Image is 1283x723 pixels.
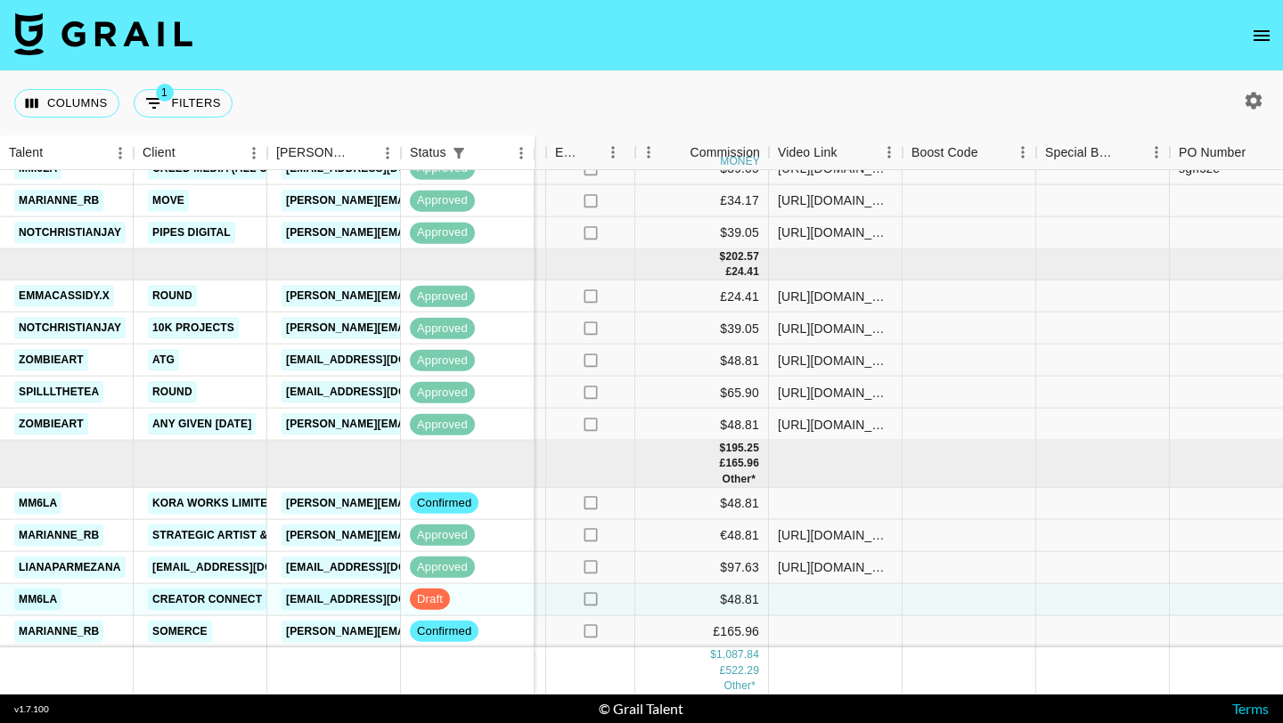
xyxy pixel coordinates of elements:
[148,349,179,371] a: ATG
[282,222,572,244] a: [PERSON_NAME][EMAIL_ADDRESS][DOMAIN_NAME]
[471,141,496,166] button: Sort
[725,264,731,280] div: £
[635,551,769,583] div: $97.63
[282,349,481,371] a: [EMAIL_ADDRESS][DOMAIN_NAME]
[778,287,893,305] div: https://www.tiktok.com/@emmacassidy.x/video/7543275549695757590?_t=ZN-8zEHrMPv11C&_r=1
[241,140,267,167] button: Menu
[720,441,726,456] div: $
[725,456,759,471] div: 165.96
[410,224,475,241] span: approved
[720,456,726,471] div: £
[282,285,572,307] a: [PERSON_NAME][EMAIL_ADDRESS][DOMAIN_NAME]
[778,319,893,337] div: https://www.tiktok.com/@notchristianjay/video/7538252074400746766
[635,280,769,313] div: £24.41
[410,559,475,576] span: approved
[778,526,893,544] div: https://www.tiktok.com/@marianne_rb/video/7546686074479807766?lang=en
[14,703,49,715] div: v 1.7.100
[148,588,266,610] a: Creator Connect
[14,317,126,339] a: notchristianjay
[276,135,349,170] div: [PERSON_NAME]
[14,491,61,514] a: mm6la
[1009,139,1036,166] button: Menu
[9,135,43,170] div: Talent
[410,416,475,433] span: approved
[410,288,475,305] span: approved
[720,663,726,678] div: £
[508,140,535,167] button: Menu
[410,192,475,209] span: approved
[635,377,769,409] div: $65.90
[410,384,475,401] span: approved
[690,135,760,170] div: Commission
[778,135,838,170] div: Video Link
[267,135,401,170] div: Booker
[282,524,572,546] a: [PERSON_NAME][EMAIL_ADDRESS][DOMAIN_NAME]
[580,140,605,165] button: Sort
[148,285,197,307] a: Round
[1036,135,1170,170] div: Special Booking Type
[410,495,478,512] span: confirmed
[14,620,103,642] a: marianne_rb
[722,472,756,484] span: € 48.81
[282,317,664,339] a: [PERSON_NAME][EMAIL_ADDRESS][PERSON_NAME][DOMAIN_NAME]
[838,140,862,165] button: Sort
[778,415,893,433] div: https://www.tiktok.com/@zombieart/video/7538341077724482834?lang=en
[134,89,233,118] button: Show filters
[14,190,103,212] a: marianne_rb
[134,135,267,170] div: Client
[635,313,769,345] div: $39.05
[911,135,978,170] div: Boost Code
[778,223,893,241] div: https://www.tiktok.com/@notchristianjay/video/7530767829281377550
[599,700,683,718] div: © Grail Talent
[600,139,626,166] button: Menu
[446,141,471,166] button: Show filters
[14,524,103,546] a: marianne_rb
[720,249,726,264] div: $
[282,588,481,610] a: [EMAIL_ADDRESS][DOMAIN_NAME]
[546,135,635,170] div: Expenses: Remove Commission?
[14,89,119,118] button: Select columns
[716,647,759,662] div: 1,087.84
[282,620,664,642] a: [PERSON_NAME][EMAIL_ADDRESS][PERSON_NAME][DOMAIN_NAME]
[148,620,212,642] a: Somerce
[903,135,1036,170] div: Boost Code
[710,647,716,662] div: $
[778,383,893,401] div: https://www.instagram.com/reel/DN1Gbp30BRp/?igsh=ZmszMmI4NnJjOHFm
[731,264,759,280] div: 24.41
[778,191,893,209] div: https://www.tiktok.com/@marianne_rb/video/7525909467964149014?lang=en
[410,135,446,170] div: Status
[148,381,197,403] a: Round
[148,317,239,339] a: 10k Projects
[156,84,174,102] span: 1
[14,588,61,610] a: mm6la
[14,381,103,403] a: spilllthetea
[14,285,114,307] a: emmacassidy.x
[635,583,769,615] div: $48.81
[14,556,126,578] a: lianaparmezana
[723,679,756,692] span: € 48.81
[401,135,535,170] div: Status
[14,222,126,244] a: notchristianjay
[107,140,134,167] button: Menu
[1179,135,1246,170] div: PO Number
[778,558,893,576] div: https://www.tiktok.com/@lianaparmezana/video/7549848049414163719?_r=1&_t=ZS-8ziNzrIVY5C
[148,222,235,244] a: Pipes Digital
[725,663,759,678] div: 522.29
[410,527,475,544] span: approved
[555,135,580,170] div: Expenses: Remove Commission?
[665,140,690,165] button: Sort
[282,556,481,578] a: [EMAIL_ADDRESS][DOMAIN_NAME]
[410,320,475,337] span: approved
[635,185,769,217] div: £34.17
[282,381,481,403] a: [EMAIL_ADDRESS][DOMAIN_NAME]
[374,140,401,167] button: Menu
[148,491,280,514] a: KORA WORKS LIMITED
[349,141,374,166] button: Sort
[143,135,176,170] div: Client
[725,441,759,456] div: 195.25
[1246,140,1271,165] button: Sort
[148,524,346,546] a: Strategic Artist & Repertoire
[410,352,475,369] span: approved
[876,139,903,166] button: Menu
[635,345,769,377] div: $48.81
